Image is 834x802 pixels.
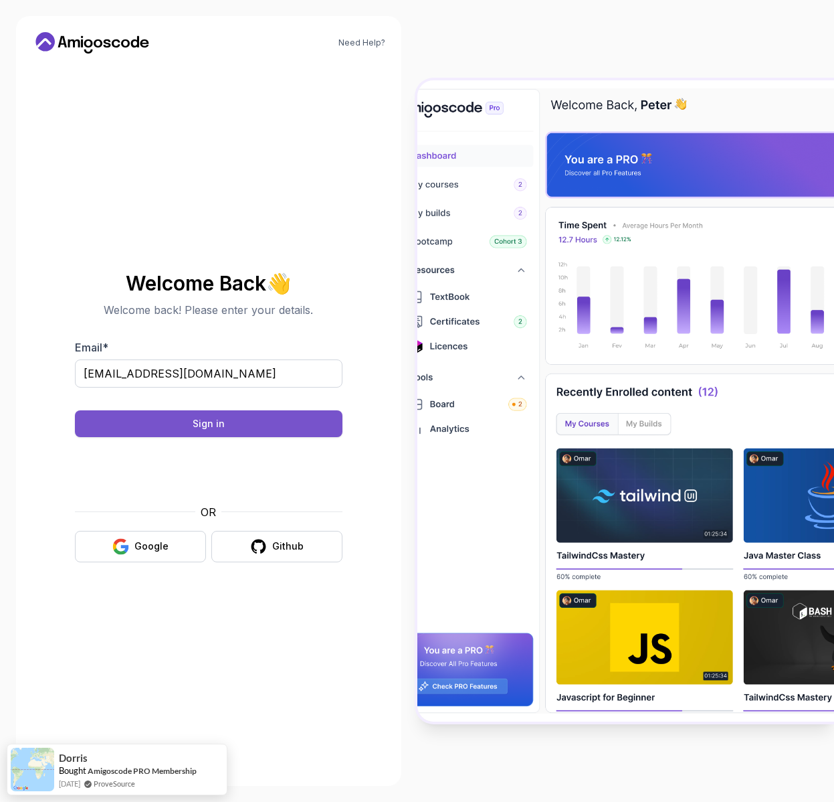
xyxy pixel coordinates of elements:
a: Home link [32,32,152,54]
input: Enter your email [75,359,342,388]
p: OR [201,504,216,520]
div: Sign in [193,417,225,430]
label: Email * [75,341,108,354]
img: provesource social proof notification image [11,748,54,791]
button: Github [211,531,342,562]
span: 👋 [266,272,291,293]
span: Bought [59,765,86,776]
div: Google [134,540,169,553]
span: [DATE] [59,778,80,789]
button: Sign in [75,410,342,437]
a: ProveSource [94,778,135,789]
button: Google [75,531,206,562]
a: Amigoscode PRO Membership [88,766,197,776]
iframe: Widget que contiene una casilla de verificación para el desafío de seguridad de hCaptcha [108,445,310,496]
div: Github [272,540,304,553]
a: Need Help? [338,37,385,48]
h2: Welcome Back [75,272,342,294]
p: Welcome back! Please enter your details. [75,302,342,318]
span: Dorris [59,752,88,764]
